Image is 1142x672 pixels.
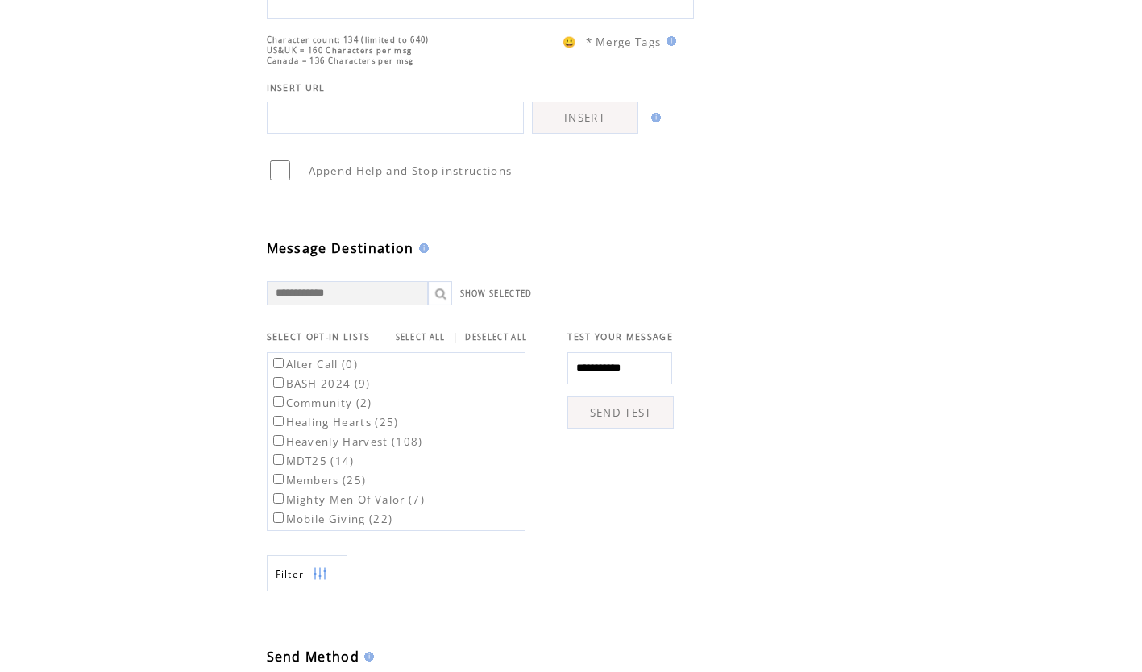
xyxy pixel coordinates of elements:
[646,113,661,122] img: help.gif
[267,239,414,257] span: Message Destination
[414,243,429,253] img: help.gif
[273,474,284,484] input: Members (25)
[273,358,284,368] input: Alter Call (0)
[270,415,399,429] label: Healing Hearts (25)
[273,435,284,446] input: Heavenly Harvest (108)
[267,35,430,45] span: Character count: 134 (limited to 640)
[313,556,327,592] img: filters.png
[460,288,533,299] a: SHOW SELECTED
[270,492,426,507] label: Mighty Men Of Valor (7)
[586,35,662,49] span: * Merge Tags
[273,396,284,407] input: Community (2)
[276,567,305,581] span: Show filters
[267,648,360,666] span: Send Method
[270,434,423,449] label: Heavenly Harvest (108)
[267,555,347,591] a: Filter
[267,56,414,66] span: Canada = 136 Characters per msg
[567,396,674,429] a: SEND TEST
[270,396,372,410] label: Community (2)
[270,473,367,487] label: Members (25)
[270,357,359,371] label: Alter Call (0)
[465,332,527,342] a: DESELECT ALL
[267,45,413,56] span: US&UK = 160 Characters per msg
[273,377,284,388] input: BASH 2024 (9)
[270,454,355,468] label: MDT25 (14)
[396,332,446,342] a: SELECT ALL
[270,376,371,391] label: BASH 2024 (9)
[273,416,284,426] input: Healing Hearts (25)
[563,35,577,49] span: 😀
[273,454,284,465] input: MDT25 (14)
[532,102,638,134] a: INSERT
[567,331,673,342] span: TEST YOUR MESSAGE
[273,512,284,523] input: Mobile Giving (22)
[270,512,393,526] label: Mobile Giving (22)
[267,331,371,342] span: SELECT OPT-IN LISTS
[309,164,513,178] span: Append Help and Stop instructions
[452,330,459,344] span: |
[662,36,676,46] img: help.gif
[267,82,326,93] span: INSERT URL
[359,652,374,662] img: help.gif
[273,493,284,504] input: Mighty Men Of Valor (7)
